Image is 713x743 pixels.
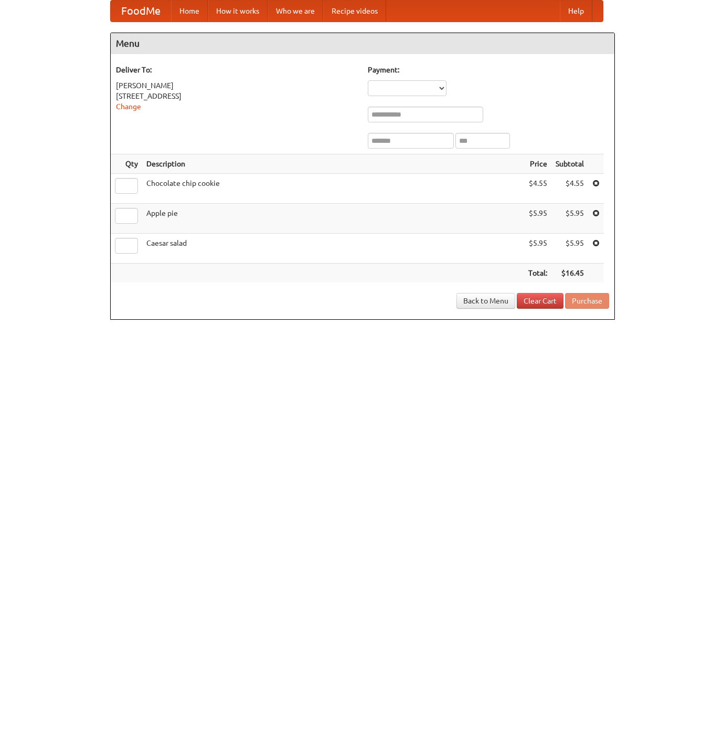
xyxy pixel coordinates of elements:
[142,154,524,174] th: Description
[116,102,141,111] a: Change
[142,234,524,264] td: Caesar salad
[565,293,609,309] button: Purchase
[208,1,268,22] a: How it works
[560,1,592,22] a: Help
[116,91,357,101] div: [STREET_ADDRESS]
[524,204,551,234] td: $5.95
[116,65,357,75] h5: Deliver To:
[524,154,551,174] th: Price
[517,293,563,309] a: Clear Cart
[456,293,515,309] a: Back to Menu
[524,234,551,264] td: $5.95
[111,33,614,54] h4: Menu
[551,234,588,264] td: $5.95
[524,174,551,204] td: $4.55
[551,174,588,204] td: $4.55
[551,154,588,174] th: Subtotal
[323,1,386,22] a: Recipe videos
[171,1,208,22] a: Home
[551,204,588,234] td: $5.95
[116,80,357,91] div: [PERSON_NAME]
[142,174,524,204] td: Chocolate chip cookie
[368,65,609,75] h5: Payment:
[268,1,323,22] a: Who we are
[111,154,142,174] th: Qty
[524,264,551,283] th: Total:
[111,1,171,22] a: FoodMe
[551,264,588,283] th: $16.45
[142,204,524,234] td: Apple pie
